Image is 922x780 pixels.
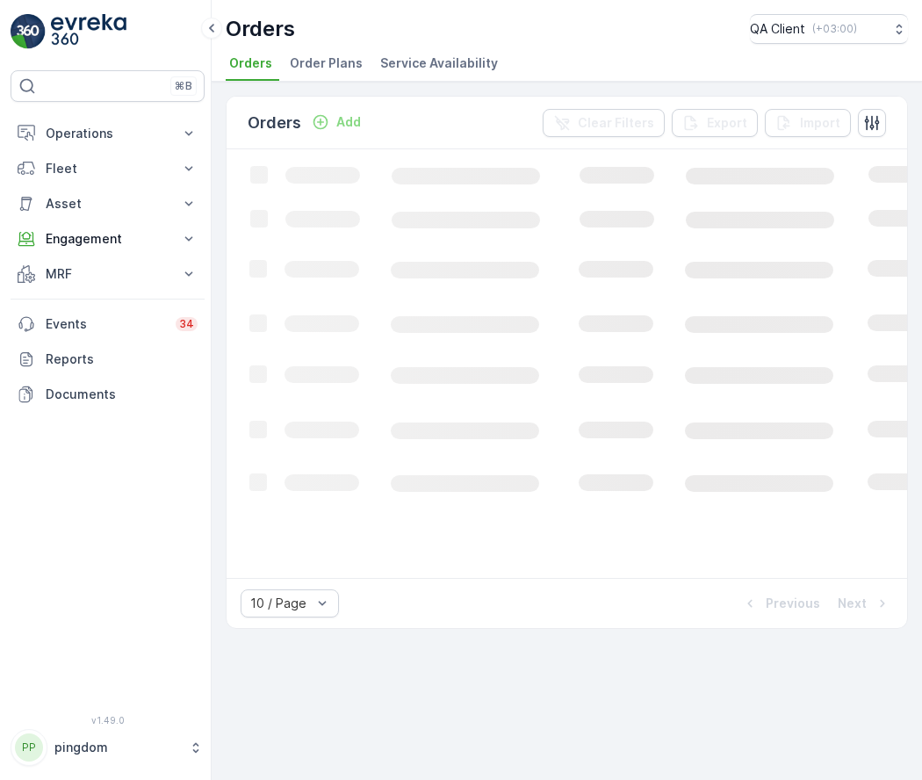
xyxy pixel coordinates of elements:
p: Operations [46,125,169,142]
img: logo [11,14,46,49]
span: v 1.49.0 [11,715,205,726]
p: Reports [46,350,198,368]
p: QA Client [750,20,805,38]
p: ( +03:00 ) [812,22,857,36]
a: Documents [11,377,205,412]
a: Reports [11,342,205,377]
p: Fleet [46,160,169,177]
p: Next [838,595,867,612]
p: Clear Filters [578,114,654,132]
p: Export [707,114,747,132]
button: Add [305,112,368,133]
button: Import [765,109,851,137]
p: Engagement [46,230,169,248]
p: Events [46,315,165,333]
p: 34 [179,317,194,331]
div: PP [15,733,43,762]
button: Previous [739,593,822,614]
button: Asset [11,186,205,221]
span: Orders [229,54,272,72]
p: Orders [226,15,295,43]
p: Orders [248,111,301,135]
p: MRF [46,265,169,283]
span: Service Availability [380,54,498,72]
p: Asset [46,195,169,213]
p: Documents [46,386,198,403]
button: Operations [11,116,205,151]
a: Events34 [11,307,205,342]
button: PPpingdom [11,729,205,766]
button: QA Client(+03:00) [750,14,908,44]
p: Import [800,114,840,132]
img: logo_light-DOdMpM7g.png [51,14,126,49]
button: Engagement [11,221,205,256]
button: Next [836,593,893,614]
p: ⌘B [175,79,192,93]
p: Previous [766,595,820,612]
span: Order Plans [290,54,363,72]
button: Fleet [11,151,205,186]
button: Export [672,109,758,137]
button: MRF [11,256,205,292]
p: Add [336,113,361,131]
button: Clear Filters [543,109,665,137]
p: pingdom [54,739,180,756]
